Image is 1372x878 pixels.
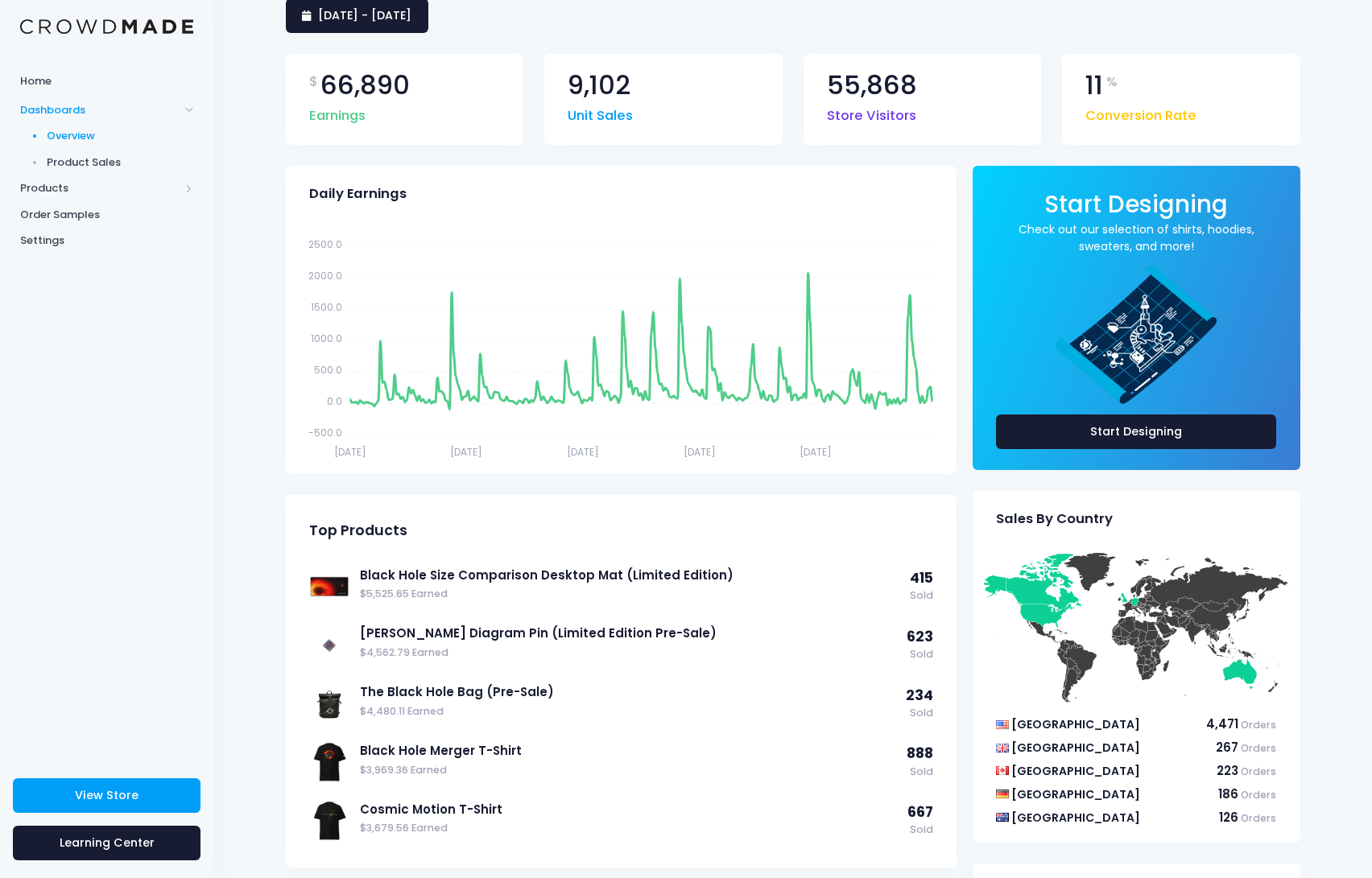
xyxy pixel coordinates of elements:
[13,778,200,813] a: View Store
[20,73,193,89] span: Home
[360,645,899,661] span: $4,562.79 Earned
[47,155,194,171] span: Product Sales
[309,186,407,202] span: Daily Earnings
[309,72,318,92] span: $
[308,426,341,439] tspan: -500.0
[20,180,180,196] span: Products
[827,72,917,99] span: 55,868
[360,587,902,602] span: $5,525.65 Earned
[1011,810,1140,826] span: [GEOGRAPHIC_DATA]
[20,207,193,223] span: Order Samples
[308,237,341,250] tspan: 2500.0
[309,522,407,539] span: Top Products
[996,511,1113,527] span: Sales By Country
[360,704,898,719] span: $4,480.11 Earned
[309,98,366,126] span: Earnings
[360,742,899,760] a: Black Hole Merger T-Shirt
[907,765,933,780] span: Sold
[310,332,341,345] tspan: 1000.0
[310,299,341,313] tspan: 1500.0
[1011,740,1140,756] span: [GEOGRAPHIC_DATA]
[1106,72,1118,92] span: %
[1217,762,1238,779] span: 223
[1044,188,1228,221] span: Start Designing
[906,686,933,705] span: 234
[907,822,933,838] span: Sold
[75,787,138,803] span: View Store
[910,588,933,604] span: Sold
[1011,716,1140,732] span: [GEOGRAPHIC_DATA]
[333,445,366,459] tspan: [DATE]
[320,72,410,99] span: 66,890
[827,98,916,126] span: Store Visitors
[360,821,899,836] span: $3,679.56 Earned
[996,414,1277,449] a: Start Designing
[20,233,193,249] span: Settings
[60,835,155,851] span: Learning Center
[567,445,599,459] tspan: [DATE]
[907,744,933,763] span: 888
[996,221,1277,255] a: Check out our selection of shirts, hoodies, sweaters, and more!
[1241,741,1276,755] span: Orders
[360,763,899,778] span: $3,969.36 Earned
[1011,786,1140,802] span: [GEOGRAPHIC_DATA]
[450,445,482,459] tspan: [DATE]
[683,445,715,459] tspan: [DATE]
[1219,809,1238,826] span: 126
[20,19,193,35] img: Logo
[906,706,933,721] span: Sold
[1044,201,1228,216] a: Start Designing
[907,627,933,646] span: 623
[20,102,180,118] span: Dashboards
[1241,811,1276,825] span: Orders
[907,647,933,662] span: Sold
[1218,785,1238,802] span: 186
[910,568,933,587] span: 415
[13,826,200,860] a: Learning Center
[800,445,832,459] tspan: [DATE]
[1241,788,1276,802] span: Orders
[1011,763,1140,779] span: [GEOGRAPHIC_DATA]
[318,7,411,23] span: [DATE] - [DATE]
[360,801,899,818] a: Cosmic Motion T-Shirt
[47,128,194,144] span: Overview
[1085,98,1196,126] span: Conversion Rate
[326,394,341,408] tspan: 0.0
[1216,739,1238,756] span: 267
[360,567,902,584] a: Black Hole Size Comparison Desktop Mat (Limited Edition)
[308,268,341,282] tspan: 2000.0
[568,98,633,126] span: Unit Sales
[360,683,898,701] a: The Black Hole Bag (Pre-Sale)
[907,802,933,822] span: 667
[360,624,899,642] a: [PERSON_NAME] Diagram Pin (Limited Edition Pre-Sale)
[313,363,341,377] tspan: 500.0
[568,72,630,99] span: 9,102
[1241,718,1276,732] span: Orders
[1206,715,1238,732] span: 4,471
[1085,72,1103,99] span: 11
[1241,765,1276,778] span: Orders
